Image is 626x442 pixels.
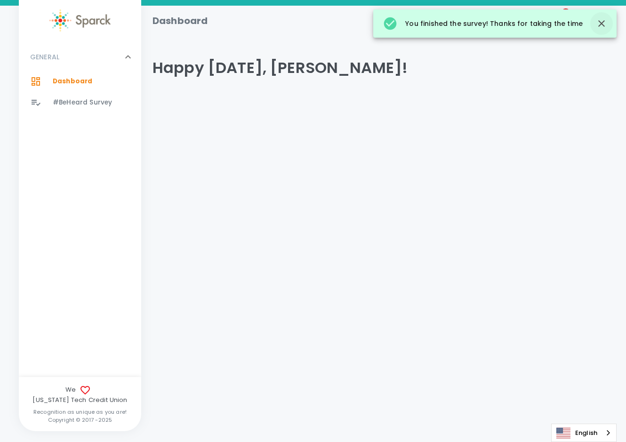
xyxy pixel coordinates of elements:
[19,43,141,71] div: GENERAL
[552,424,616,442] a: English
[19,71,141,117] div: GENERAL
[19,92,141,113] a: #BeHeard Survey
[53,98,112,107] span: #BeHeard Survey
[19,408,141,416] p: Recognition as unique as you are!
[19,71,141,92] a: Dashboard
[551,424,617,442] aside: Language selected: English
[49,9,111,32] img: Sparck logo
[53,77,92,86] span: Dashboard
[551,424,617,442] div: Language
[19,416,141,424] p: Copyright © 2017 - 2025
[383,12,583,35] div: You finished the survey! Thanks for taking the time
[152,58,615,77] h4: Happy [DATE], [PERSON_NAME]!
[19,385,141,405] span: We [US_STATE] Tech Credit Union
[30,52,59,62] p: GENERAL
[152,13,208,28] h1: Dashboard
[19,9,141,32] a: Sparck logo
